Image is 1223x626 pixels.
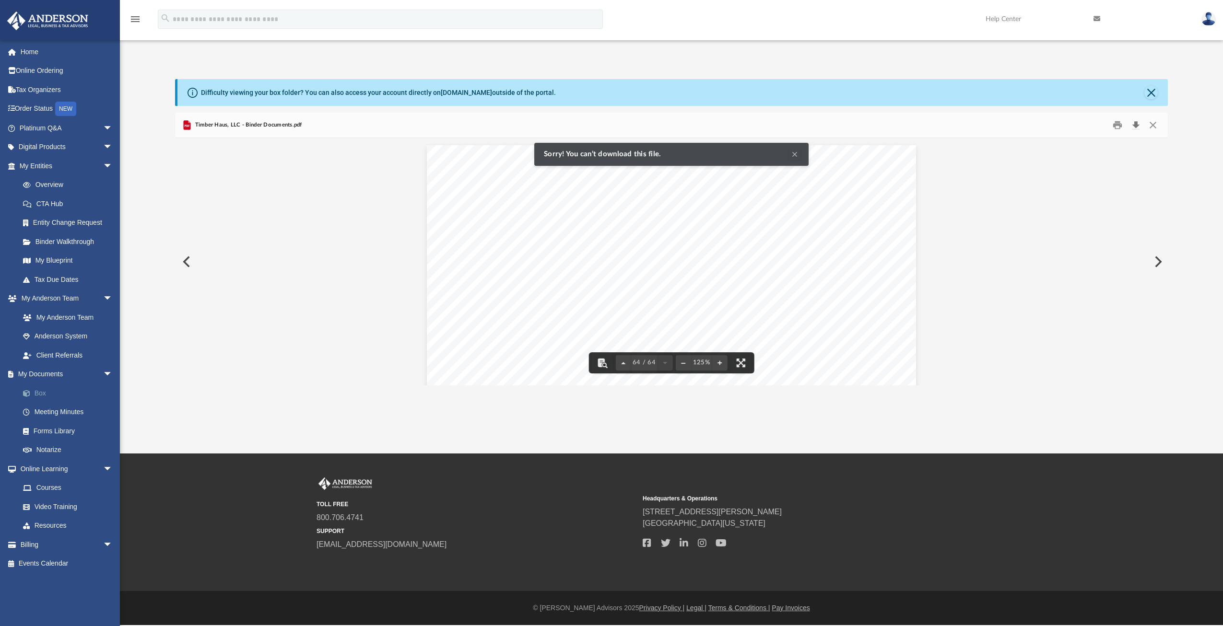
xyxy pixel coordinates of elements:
[631,359,658,366] span: 64 / 64
[7,289,122,308] a: My Anderson Teamarrow_drop_down
[317,477,374,490] img: Anderson Advisors Platinum Portal
[103,118,122,138] span: arrow_drop_down
[13,213,127,232] a: Entity Change Request
[484,278,858,288] span: Your initial EIN assignment will be located here, as well as the official EIN assignment letter i...
[441,89,492,96] a: [DOMAIN_NAME]
[789,149,800,160] button: Clear Notification
[13,383,127,403] a: Box
[772,604,810,612] a: Pay Invoices
[484,262,539,272] span: for your LLC.
[13,478,122,498] a: Courses
[7,61,127,81] a: Online Ordering
[1108,117,1128,132] button: Print
[643,251,646,261] span: -
[4,12,91,30] img: Anderson Advisors Platinum Portal
[55,102,76,116] div: NEW
[691,359,712,366] div: Current zoom level
[7,554,127,573] a: Events Calendar
[175,248,196,275] button: Previous File
[639,604,685,612] a: Privacy Policy |
[675,352,691,373] button: Zoom out
[160,13,171,23] i: search
[13,497,118,516] a: Video Training
[13,516,122,535] a: Resources
[193,121,302,129] span: Timber Haus, LLC - Binder Documents.pdf
[7,535,127,554] a: Billingarrow_drop_down
[317,540,447,548] a: [EMAIL_ADDRESS][DOMAIN_NAME]
[484,289,858,299] span: was received at our office. If you receive the EIN letter from the IRS directly, please place it in
[686,604,706,612] a: Legal |
[1147,248,1168,275] button: Next File
[646,251,858,261] span: 4, used for the application of a tax identification number
[103,156,122,176] span: arrow_drop_down
[544,150,666,159] span: Sorry! You can’t download this file.
[175,113,1168,385] div: Preview
[103,138,122,157] span: arrow_drop_down
[7,365,127,384] a: My Documentsarrow_drop_down
[1144,117,1162,132] button: Close
[317,513,364,522] a: 800.706.4741
[317,527,636,535] small: SUPPORT
[501,234,612,245] span: 4 Form and EIN Letter
[120,603,1223,613] div: © [PERSON_NAME] Advisors 2025
[1201,12,1216,26] img: User Pic
[643,494,962,503] small: Headquarters & Operations
[730,352,751,373] button: Enter fullscreen
[129,13,141,25] i: menu
[103,365,122,384] span: arrow_drop_down
[13,270,127,289] a: Tax Due Dates
[592,352,613,373] button: Toggle findbar
[175,138,1168,385] div: Document Viewer
[712,352,727,373] button: Zoom in
[484,234,497,245] span: SS
[484,251,643,261] span: This section holds a copy of IRS Form SS
[13,308,118,327] a: My Anderson Team
[643,508,782,516] a: [STREET_ADDRESS][PERSON_NAME]
[7,118,127,138] a: Platinum Q&Aarrow_drop_down
[13,194,127,213] a: CTA Hub
[631,352,658,373] button: 64 / 64
[1144,86,1158,99] button: Close
[175,138,1168,385] div: File preview
[129,18,141,25] a: menu
[7,80,127,99] a: Tax Organizers
[708,604,770,612] a: Terms & Conditions |
[13,327,122,346] a: Anderson System
[770,204,858,215] span: State/Tax Filings
[13,421,122,441] a: Forms Library
[7,138,127,157] a: Digital Productsarrow_drop_down
[7,99,127,119] a: Order StatusNEW
[7,459,122,478] a: Online Learningarrow_drop_down
[616,352,631,373] button: Previous page
[103,289,122,309] span: arrow_drop_down
[317,500,636,509] small: TOLL FREE
[201,88,556,98] div: Difficulty viewing your box folder? You can also access your account directly on outside of the p...
[13,251,122,270] a: My Blueprint
[13,175,127,195] a: Overview
[497,234,501,245] span: -
[643,519,765,527] a: [GEOGRAPHIC_DATA][US_STATE]
[13,346,122,365] a: Client Referrals
[13,403,127,422] a: Meeting Minutes
[1127,117,1144,132] button: Download
[7,42,127,61] a: Home
[484,300,530,310] span: this section.
[13,232,127,251] a: Binder Walkthrough
[13,441,127,460] a: Notarize
[103,535,122,555] span: arrow_drop_down
[7,156,127,175] a: My Entitiesarrow_drop_down
[103,459,122,479] span: arrow_drop_down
